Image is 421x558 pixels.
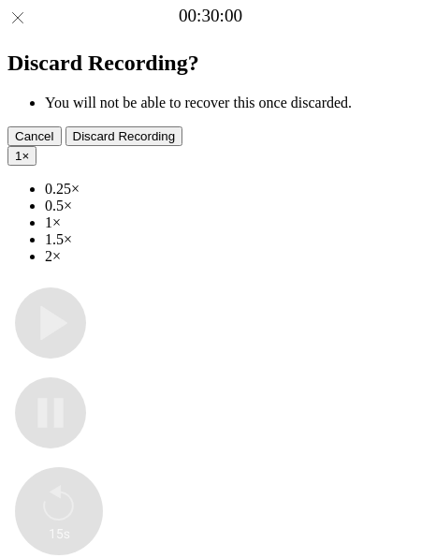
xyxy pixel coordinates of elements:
[45,231,414,248] li: 1.5×
[7,51,414,76] h2: Discard Recording?
[45,198,414,214] li: 0.5×
[65,126,183,146] button: Discard Recording
[45,181,414,198] li: 0.25×
[7,146,36,166] button: 1×
[45,214,414,231] li: 1×
[45,248,414,265] li: 2×
[7,126,62,146] button: Cancel
[179,6,242,26] a: 00:30:00
[15,149,22,163] span: 1
[45,95,414,111] li: You will not be able to recover this once discarded.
